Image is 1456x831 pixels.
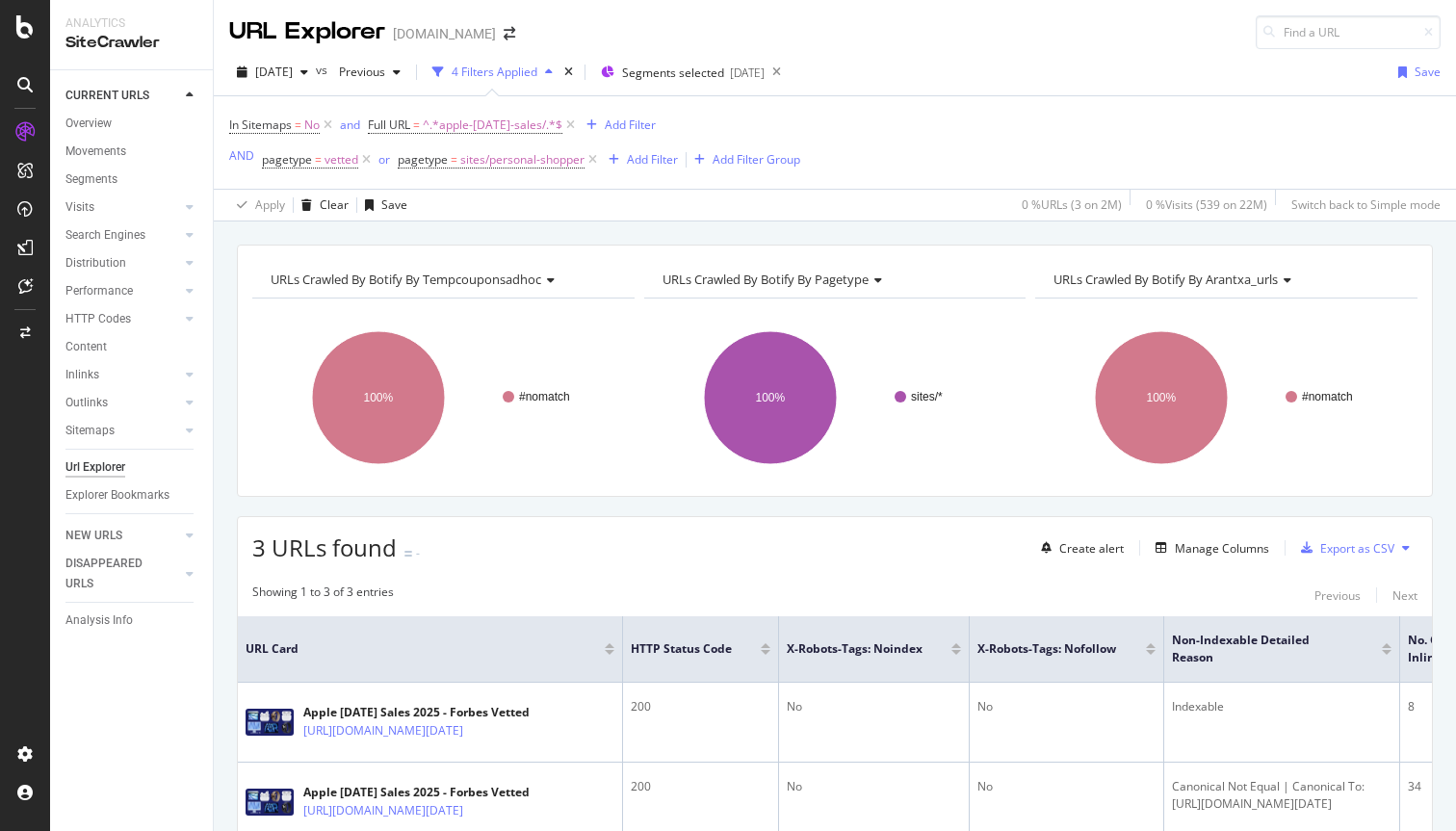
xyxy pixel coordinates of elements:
[331,64,385,80] span: Previous
[331,57,408,88] button: Previous
[255,196,285,213] div: Apply
[605,117,656,133] div: Add Filter
[252,532,397,563] span: 3 URLs found
[393,24,496,43] div: [DOMAIN_NAME]
[65,197,94,218] div: Visits
[425,57,560,88] button: 4 Filters Applied
[65,485,199,506] a: Explorer Bookmarks
[1172,778,1391,813] div: Canonical Not Equal | Canonical To: [URL][DOMAIN_NAME][DATE]
[1314,587,1361,604] div: Previous
[255,64,293,80] span: 2025 Sep. 27th
[423,112,562,139] span: ^.*apple-[DATE]-sales/.*$
[378,150,390,169] button: or
[303,704,547,721] div: Apple [DATE] Sales 2025 - Forbes Vetted
[316,62,331,78] span: vs
[295,117,301,133] span: =
[65,197,180,218] a: Visits
[1320,540,1394,557] div: Export as CSV
[631,698,770,715] div: 200
[65,114,112,134] div: Overview
[787,640,923,658] span: X-Robots-Tags: Noindex
[787,698,961,715] div: No
[601,148,678,171] button: Add Filter
[977,778,1156,795] div: No
[460,146,585,173] span: sites/personal-shopper
[65,309,180,329] a: HTTP Codes
[413,117,420,133] span: =
[519,390,570,403] text: #nomatch
[1392,584,1417,607] button: Next
[271,271,541,288] span: URLs Crawled By Botify By tempcouponsadhoc
[65,421,180,441] a: Sitemaps
[593,57,765,88] button: Segments selected[DATE]
[1256,15,1441,49] input: Find a URL
[229,146,254,165] button: AND
[340,116,360,134] button: and
[1175,540,1269,557] div: Manage Columns
[1172,698,1391,715] div: Indexable
[381,196,407,213] div: Save
[1391,766,1437,812] iframe: Intercom live chat
[65,142,199,162] a: Movements
[644,314,1027,481] svg: A chart.
[579,114,656,137] button: Add Filter
[977,698,1156,715] div: No
[1172,632,1353,666] span: Non-Indexable Detailed Reason
[267,264,617,295] h4: URLs Crawled By Botify By tempcouponsadhoc
[303,721,463,740] a: [URL][DOMAIN_NAME][DATE]
[340,117,360,133] div: and
[65,526,122,546] div: NEW URLS
[755,391,785,404] text: 100%
[65,610,133,631] div: Analysis Info
[246,789,294,816] img: main image
[1415,64,1441,80] div: Save
[65,309,131,329] div: HTTP Codes
[65,225,180,246] a: Search Engines
[1314,584,1361,607] button: Previous
[631,778,770,795] div: 200
[663,271,869,288] span: URLs Crawled By Botify By pagetype
[1284,190,1441,221] button: Switch back to Simple mode
[357,190,407,221] button: Save
[451,151,457,168] span: =
[1392,587,1417,604] div: Next
[304,112,320,139] span: No
[416,545,420,561] div: -
[504,27,515,40] div: arrow-right-arrow-left
[65,337,199,357] a: Content
[368,117,410,133] span: Full URL
[65,169,199,190] a: Segments
[1035,314,1417,481] svg: A chart.
[65,169,117,190] div: Segments
[787,778,961,795] div: No
[65,457,199,478] a: Url Explorer
[65,554,163,594] div: DISAPPEARED URLS
[627,151,678,168] div: Add Filter
[713,151,800,168] div: Add Filter Group
[1293,532,1394,563] button: Export as CSV
[1391,57,1441,88] button: Save
[229,15,385,48] div: URL Explorer
[65,114,199,134] a: Overview
[1148,536,1269,559] button: Manage Columns
[252,314,635,481] svg: A chart.
[65,253,126,273] div: Distribution
[229,190,285,221] button: Apply
[65,365,99,385] div: Inlinks
[65,365,180,385] a: Inlinks
[398,151,448,168] span: pagetype
[65,32,197,54] div: SiteCrawler
[65,393,180,413] a: Outlinks
[246,709,294,736] img: main image
[325,146,358,173] span: vetted
[1053,271,1278,288] span: URLs Crawled By Botify By arantxa_urls
[1147,391,1177,404] text: 100%
[911,390,943,403] text: sites/*
[1291,196,1441,213] div: Switch back to Simple mode
[730,65,765,81] div: [DATE]
[65,526,180,546] a: NEW URLS
[65,281,180,301] a: Performance
[65,337,107,357] div: Content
